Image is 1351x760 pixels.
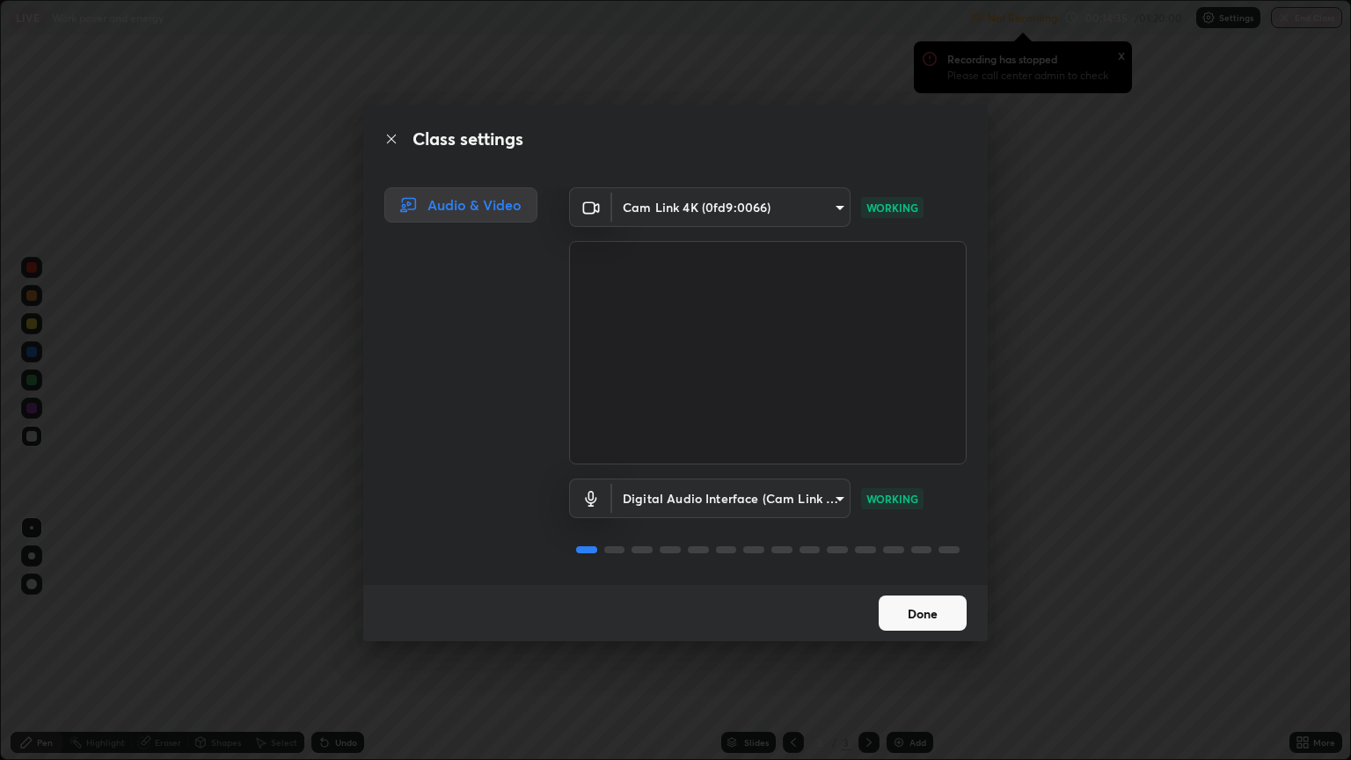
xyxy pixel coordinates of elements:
p: WORKING [866,491,918,507]
div: Cam Link 4K (0fd9:0066) [612,187,851,227]
button: Done [879,596,967,631]
div: Audio & Video [384,187,537,223]
div: Cam Link 4K (0fd9:0066) [612,479,851,518]
h2: Class settings [413,126,523,152]
p: WORKING [866,200,918,216]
